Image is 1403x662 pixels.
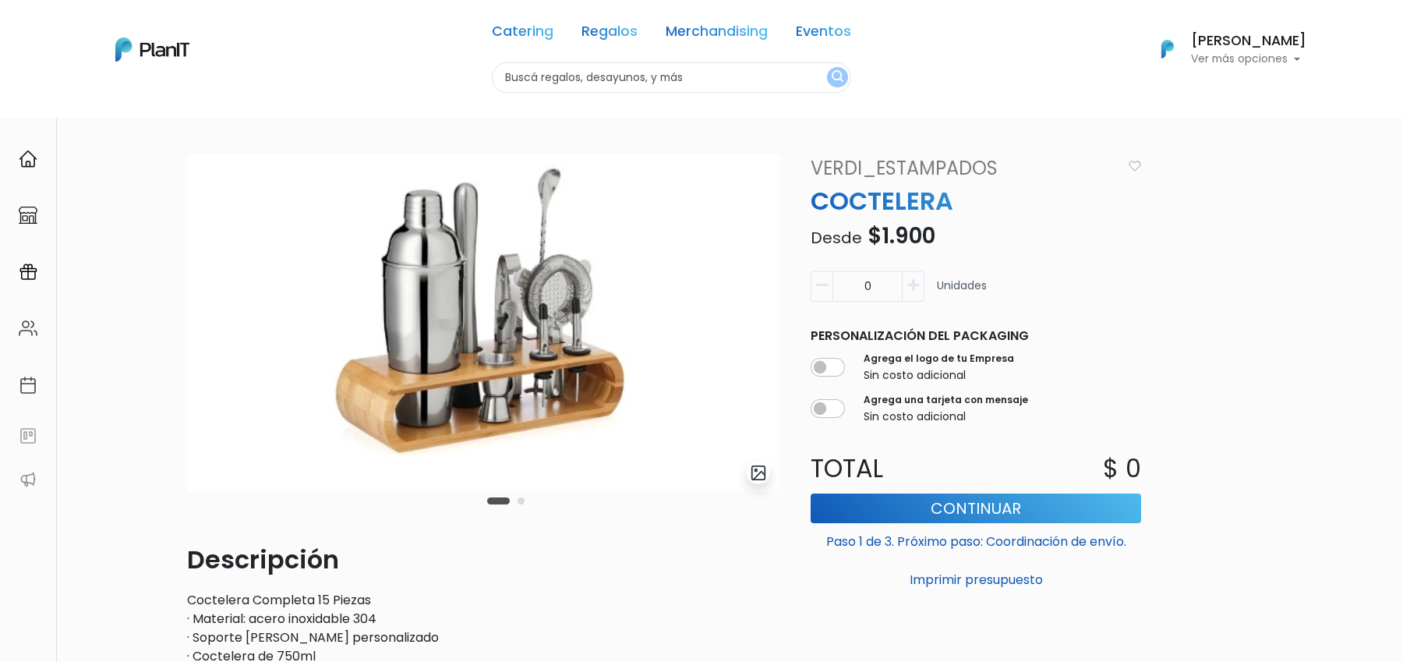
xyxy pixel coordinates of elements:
[187,154,779,491] img: 0D3F8749-2042-43FE-9B81-1E919F3FBA1B.jpeg
[864,393,1028,407] label: Agrega una tarjeta con mensaje
[19,263,37,281] img: campaigns-02234683943229c281be62815700db0a1741e53638e28bf9629b52c665b00959.svg
[937,278,987,308] p: Unidades
[483,491,528,510] div: Carousel Pagination
[801,154,1122,182] a: VERDI_ESTAMPADOS
[1191,54,1306,65] p: Ver más opciones
[750,464,768,482] img: gallery-light
[1129,161,1141,172] img: heart_icon
[864,352,1014,366] label: Agrega el logo de tu Empresa
[19,319,37,338] img: people-662611757002400ad9ed0e3c099ab2801c6687ba6c219adb57efc949bc21e19d.svg
[518,497,525,504] button: Carousel Page 2
[832,70,843,85] img: search_button-432b6d5273f82d61273b3651a40e1bd1b912527efae98b1b7a1b2c0702e16a8d.svg
[19,470,37,489] img: partners-52edf745621dab592f3b2c58e3bca9d71375a7ef29c3b500c9f145b62cc070d4.svg
[1103,450,1141,487] p: $ 0
[187,541,779,579] p: Descripción
[115,37,189,62] img: PlanIt Logo
[864,367,1014,384] p: Sin costo adicional
[801,450,976,487] p: Total
[1141,29,1306,69] button: PlanIt Logo [PERSON_NAME] Ver más opciones
[487,497,510,504] button: Carousel Page 1 (Current Slide)
[811,327,1141,345] p: Personalización del packaging
[811,567,1141,593] button: Imprimir presupuesto
[1150,32,1185,66] img: PlanIt Logo
[492,62,851,93] input: Buscá regalos, desayunos, y más
[811,494,1141,523] button: Continuar
[811,227,862,249] span: Desde
[581,25,638,44] a: Regalos
[492,25,553,44] a: Catering
[19,427,37,445] img: feedback-78b5a0c8f98aac82b08bfc38622c3050aee476f2c9584af64705fc4e61158814.svg
[801,182,1150,220] p: COCTELERA
[811,526,1141,551] p: Paso 1 de 3. Próximo paso: Coordinación de envío.
[19,376,37,395] img: calendar-87d922413cdce8b2cf7b7f5f62616a5cf9e4887200fb71536465627b3292af00.svg
[19,150,37,168] img: home-e721727adea9d79c4d83392d1f703f7f8bce08238fde08b1acbfd93340b81755.svg
[1191,34,1306,48] h6: [PERSON_NAME]
[796,25,851,44] a: Eventos
[864,409,1028,425] p: Sin costo adicional
[868,221,935,251] span: $1.900
[666,25,768,44] a: Merchandising
[19,206,37,225] img: marketplace-4ceaa7011d94191e9ded77b95e3339b90024bf715f7c57f8cf31f2d8c509eaba.svg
